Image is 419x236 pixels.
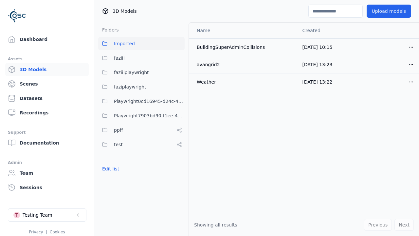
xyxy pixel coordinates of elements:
span: [DATE] 10:15 [302,45,332,50]
button: Edit list [98,163,123,175]
button: Upload models [367,5,411,18]
a: Sessions [5,181,89,194]
div: T [13,212,20,218]
span: | [46,230,47,234]
button: faziiiplaywright [98,66,185,79]
div: Support [8,128,86,136]
button: faziii [98,51,185,65]
img: Logo [8,7,26,25]
div: Weather [197,79,292,85]
a: Dashboard [5,33,89,46]
a: Cookies [50,230,65,234]
th: Name [189,23,297,38]
div: avangrid2 [197,61,292,68]
span: ppff [114,126,123,134]
a: Documentation [5,136,89,149]
button: test [98,138,185,151]
a: 3D Models [5,63,89,76]
a: Scenes [5,77,89,90]
button: Imported [98,37,185,50]
th: Created [297,23,358,38]
span: Playwright7903bd90-f1ee-40e5-8689-7a943bbd43ef [114,112,185,120]
button: faziplaywright [98,80,185,93]
span: test [114,141,123,148]
h3: Folders [98,27,119,33]
span: [DATE] 13:23 [302,62,332,67]
button: Select a workspace [8,208,86,222]
a: Recordings [5,106,89,119]
button: Playwright0cd16945-d24c-45f9-a8ba-c74193e3fd84 [98,95,185,108]
span: faziiiplaywright [114,69,149,76]
button: ppff [98,124,185,137]
span: [DATE] 13:22 [302,79,332,85]
button: Playwright7903bd90-f1ee-40e5-8689-7a943bbd43ef [98,109,185,122]
div: BuildingSuperAdminCollisions [197,44,292,50]
span: faziii [114,54,125,62]
a: Datasets [5,92,89,105]
span: Playwright0cd16945-d24c-45f9-a8ba-c74193e3fd84 [114,97,185,105]
div: Assets [8,55,86,63]
span: faziplaywright [114,83,146,91]
span: Imported [114,40,135,48]
span: Showing all results [194,222,237,227]
a: Privacy [29,230,43,234]
a: Team [5,167,89,180]
span: 3D Models [113,8,137,14]
div: Testing Team [23,212,52,218]
div: Admin [8,159,86,167]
